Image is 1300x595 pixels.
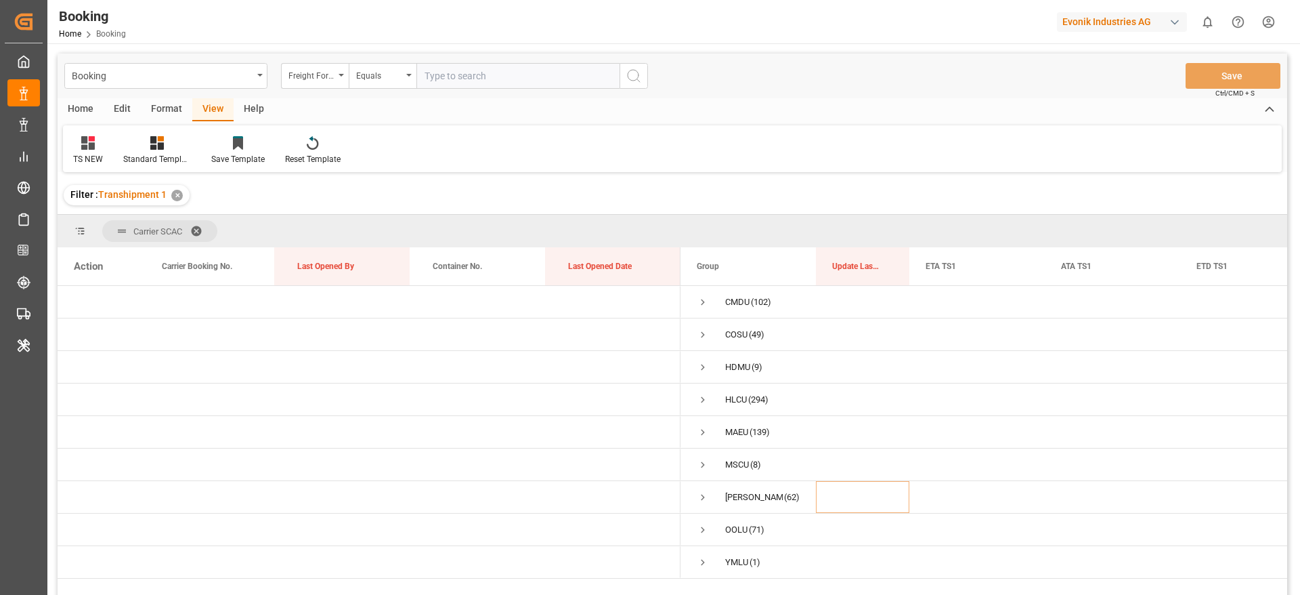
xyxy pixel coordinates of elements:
[751,287,771,318] span: (102)
[1057,9,1192,35] button: Evonik Industries AG
[620,63,648,89] button: search button
[58,416,680,449] div: Press SPACE to select this row.
[1061,262,1091,271] span: ATA TS1
[832,262,881,271] span: Update Last Opened By
[725,449,749,480] div: MSCU
[133,226,182,237] span: Carrier SCAC
[59,6,126,26] div: Booking
[1057,12,1187,32] div: Evonik Industries AG
[725,352,750,383] div: HDMU
[58,514,680,546] div: Press SPACE to select this row.
[234,98,274,121] div: Help
[72,66,253,83] div: Booking
[750,449,761,480] span: (8)
[750,417,770,448] span: (139)
[171,190,183,201] div: ✕
[1186,63,1280,89] button: Save
[349,63,416,89] button: open menu
[725,547,748,578] div: YMLU
[281,63,349,89] button: open menu
[749,514,764,546] span: (71)
[288,66,334,82] div: Freight Forwarder's Reference No.
[73,153,103,165] div: TS NEW
[104,98,141,121] div: Edit
[926,262,956,271] span: ETA TS1
[58,546,680,579] div: Press SPACE to select this row.
[725,417,748,448] div: MAEU
[98,189,167,200] span: Transhipment 1
[285,153,341,165] div: Reset Template
[162,262,232,271] span: Carrier Booking No.
[192,98,234,121] div: View
[58,319,680,351] div: Press SPACE to select this row.
[725,319,747,350] div: COSU
[725,482,783,513] div: [PERSON_NAME]
[211,153,265,165] div: Save Template
[74,260,103,272] div: Action
[123,153,191,165] div: Standard Templates
[356,66,402,82] div: Equals
[725,514,747,546] div: OOLU
[1223,7,1253,37] button: Help Center
[58,286,680,319] div: Press SPACE to select this row.
[58,98,104,121] div: Home
[64,63,267,89] button: open menu
[70,189,98,200] span: Filter :
[433,262,482,271] span: Container No.
[58,481,680,514] div: Press SPACE to select this row.
[725,384,747,415] div: HLCU
[58,449,680,481] div: Press SPACE to select this row.
[752,352,762,383] span: (9)
[416,63,620,89] input: Type to search
[59,29,81,39] a: Home
[697,262,719,271] span: Group
[568,262,632,271] span: Last Opened Date
[748,384,768,415] span: (294)
[725,287,750,318] div: CMDU
[749,319,764,350] span: (49)
[1196,262,1228,271] span: ETD TS1
[750,547,760,578] span: (1)
[58,351,680,384] div: Press SPACE to select this row.
[297,262,354,271] span: Last Opened By
[1192,7,1223,37] button: show 0 new notifications
[1215,88,1255,98] span: Ctrl/CMD + S
[58,384,680,416] div: Press SPACE to select this row.
[784,482,800,513] span: (62)
[141,98,192,121] div: Format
